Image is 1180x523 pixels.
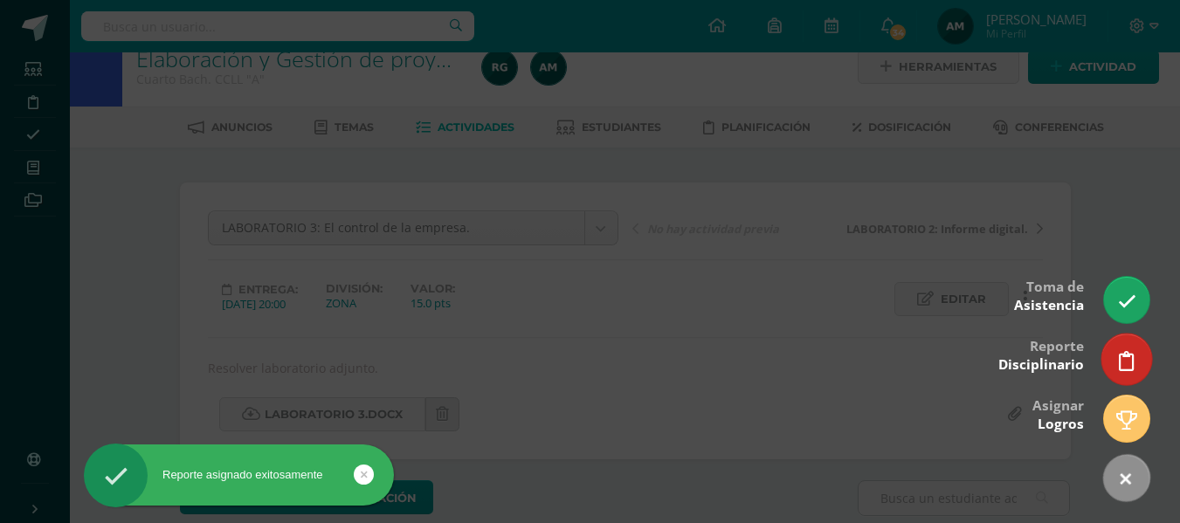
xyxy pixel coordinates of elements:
[84,467,394,483] div: Reporte asignado exitosamente
[1014,296,1084,314] span: Asistencia
[1014,266,1084,323] div: Toma de
[998,355,1084,374] span: Disciplinario
[998,326,1084,382] div: Reporte
[1032,385,1084,442] div: Asignar
[1038,415,1084,433] span: Logros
